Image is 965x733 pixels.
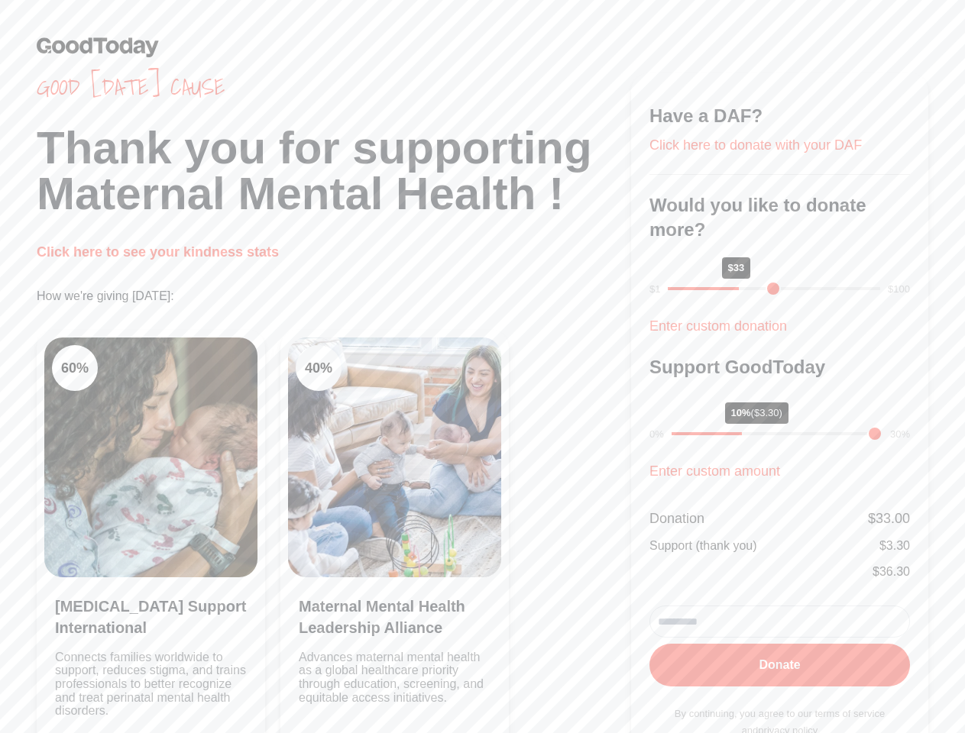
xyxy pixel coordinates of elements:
p: Connects families worldwide to support, reduces stigma, and trains professionals to better recogn... [55,651,247,718]
span: Good [DATE] cause [37,73,631,101]
span: 36.30 [879,565,910,578]
a: Click here to see your kindness stats [37,244,279,260]
span: 33.00 [876,511,910,526]
div: 0% [649,427,664,442]
span: ($3.30) [751,407,782,418]
span: 3.30 [886,539,910,552]
div: $100 [888,282,910,297]
div: 10% [725,402,789,424]
div: $1 [649,282,660,297]
button: Donate [649,644,910,686]
p: How we're giving [DATE]: [37,287,631,305]
img: Clean Air Task Force [44,337,257,577]
div: $ [873,563,910,581]
a: Enter custom donation [649,318,787,334]
div: 60 % [52,345,98,391]
a: Click here to donate with your DAF [649,137,862,153]
h1: Thank you for supporting Maternal Mental Health ! [37,125,631,217]
img: GoodToday [37,37,159,57]
div: Support (thank you) [649,537,757,555]
a: Enter custom amount [649,463,780,479]
div: 40 % [296,345,342,391]
div: Donation [649,508,704,529]
div: $33 [722,257,751,279]
img: Clean Cooking Alliance [288,337,501,577]
h3: Would you like to donate more? [649,193,910,242]
div: $ [879,537,910,555]
h3: Maternal Mental Health Leadership Alliance [299,596,491,638]
p: Advances maternal mental health as a global healthcare priority through education, screening, and... [299,651,491,718]
div: $ [868,508,910,529]
div: 30% [890,427,910,442]
h3: [MEDICAL_DATA] Support International [55,596,247,638]
h3: Have a DAF? [649,104,910,128]
h3: Support GoodToday [649,355,910,379]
